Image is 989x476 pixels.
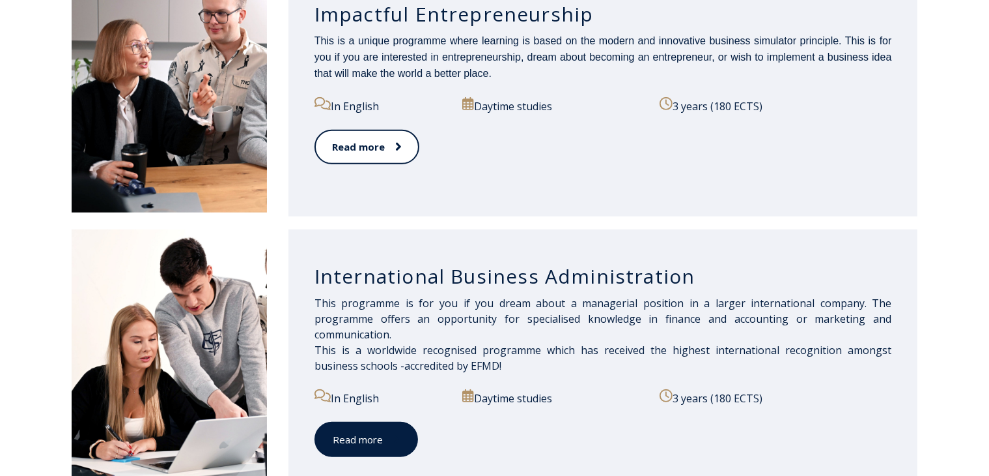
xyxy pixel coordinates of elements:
a: accredited by EFMD [404,359,499,373]
p: 3 years (180 ECTS) [660,97,891,114]
p: Daytime studies [462,97,645,114]
span: This is a unique programme where learning is based on the modern and innovative business simulato... [314,35,892,79]
a: Read more [314,422,418,458]
p: In English [314,389,448,406]
span: This programme is for you if you dream about a managerial position in a larger international comp... [314,296,892,373]
p: 3 years (180 ECTS) [660,389,891,406]
h3: International Business Administration [314,264,892,289]
a: Read more [314,130,419,164]
p: In English [314,97,448,114]
p: Daytime studies [462,389,645,406]
h3: Impactful Entrepreneurship [314,2,892,27]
